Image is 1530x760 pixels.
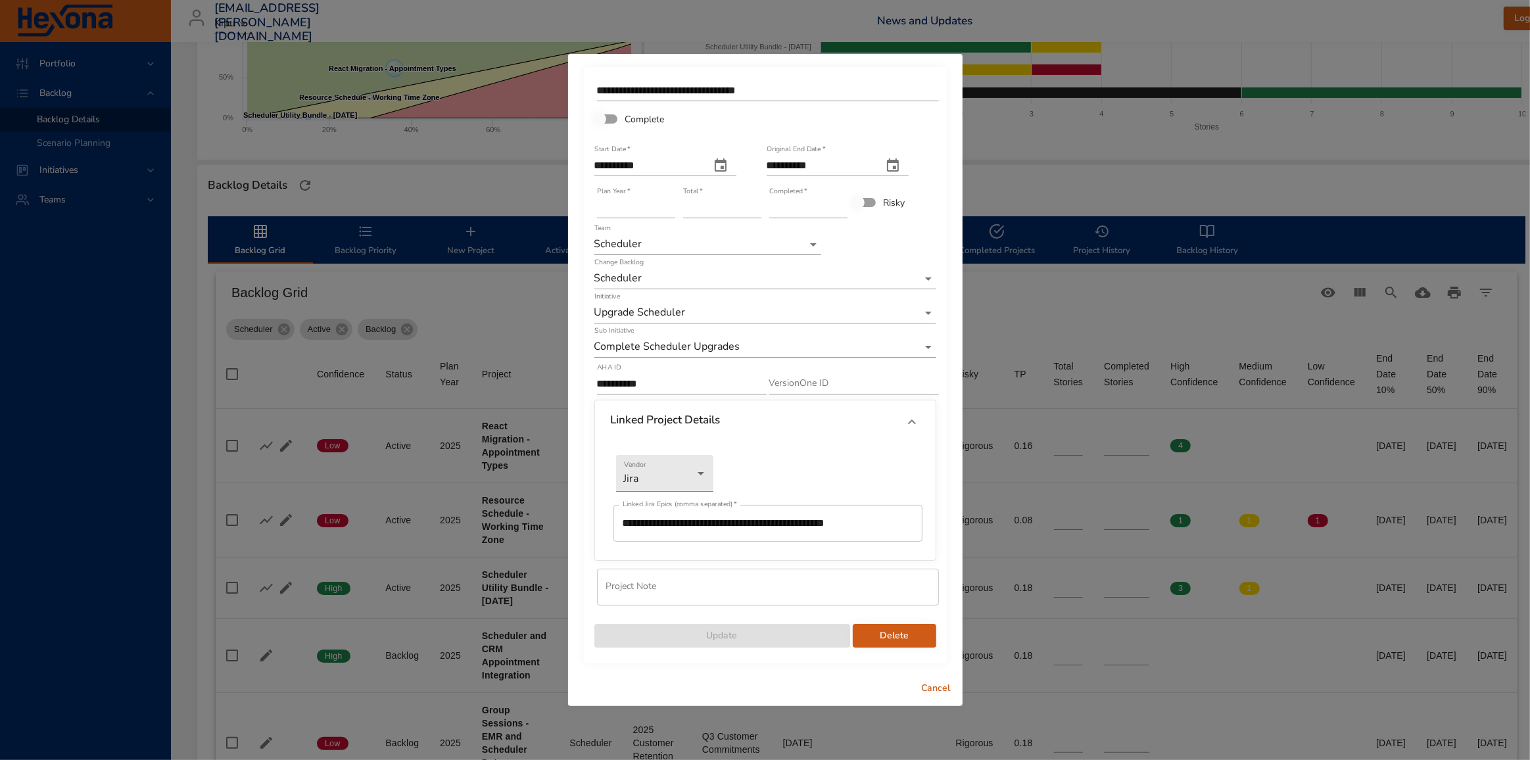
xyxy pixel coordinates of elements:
label: Sub Initiative [594,327,634,335]
span: Delete [863,628,926,644]
button: start date [705,150,736,181]
div: Upgrade Scheduler [594,302,936,323]
button: Delete [853,624,936,648]
label: Plan Year [597,188,630,195]
div: Scheduler [594,234,821,255]
div: Scheduler [594,268,936,289]
label: Start Date [594,146,631,153]
span: Complete [625,112,665,126]
label: Completed [769,188,807,195]
h6: Linked Project Details [611,414,721,427]
button: Cancel [915,677,957,701]
button: original end date [877,150,909,181]
label: Original End Date [767,146,825,153]
span: Cancel [920,680,952,697]
span: Risky [884,196,905,210]
div: Jira [616,455,713,492]
div: Linked Project Details [595,400,936,444]
div: Complete Scheduler Upgrades [594,337,936,358]
label: Initiative [594,293,620,300]
label: Total [683,188,703,195]
label: Team [594,225,611,232]
label: Change Backlog [594,259,644,266]
label: AHA ID [597,364,621,371]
